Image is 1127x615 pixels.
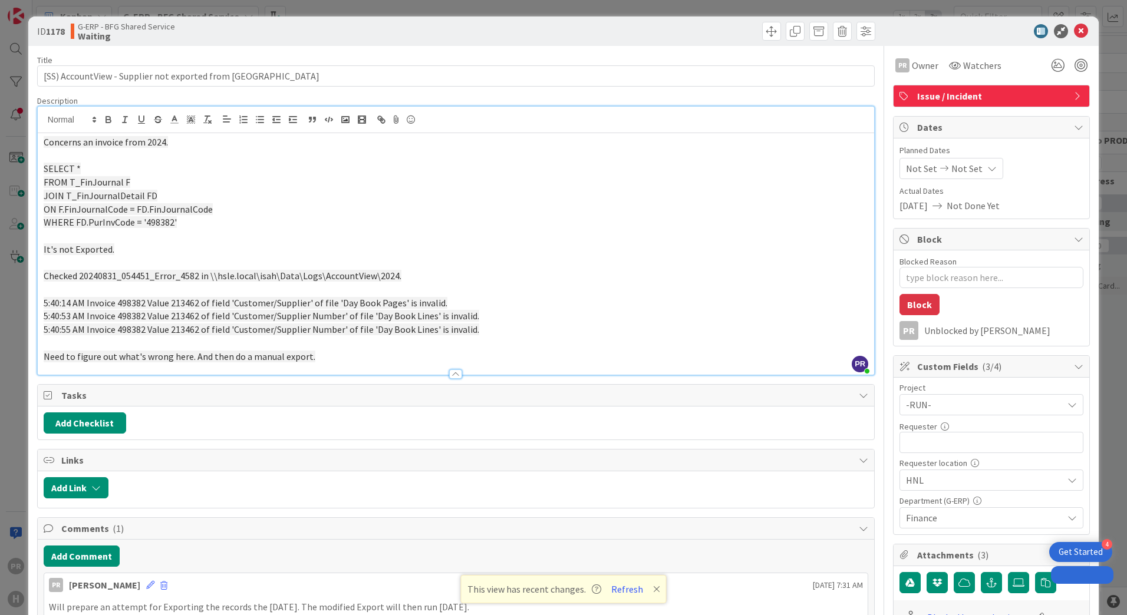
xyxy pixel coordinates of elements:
[61,453,853,467] span: Links
[113,523,124,534] span: ( 1 )
[46,25,65,37] b: 1178
[1102,539,1112,550] div: 4
[78,31,175,41] b: Waiting
[37,65,875,87] input: type card name here...
[44,270,401,282] span: Checked 20240831_054451_Error_4582 in \\hsle.local\isah\Data\Logs\AccountView\2024.
[44,310,479,322] span: 5:40:53 AM Invoice 498382 Value 213462 of field 'Customer/Supplier Number' of file 'Day Book Line...
[44,412,126,434] button: Add Checklist
[906,472,1057,488] span: HNL
[899,497,1083,505] div: Department (G-ERP)
[963,58,1001,72] span: Watchers
[49,578,63,592] div: PR
[44,136,168,148] span: Concerns an invoice from 2024.
[37,55,52,65] label: Title
[44,216,177,228] span: WHERE FD.PurInvCode = '498382'
[899,383,1083,392] div: Project
[899,199,928,213] span: [DATE]
[917,359,1068,373] span: Custom Fields
[607,581,647,597] button: Refresh
[912,58,938,72] span: Owner
[951,161,983,176] span: Not Set
[899,421,937,432] label: Requester
[906,396,1057,413] span: -RUN-
[899,321,918,340] div: PR
[852,356,868,372] span: PR
[1049,542,1112,562] div: Open Get Started checklist, remaining modules: 4
[977,549,988,561] span: ( 3 )
[917,120,1068,134] span: Dates
[1059,546,1103,558] div: Get Started
[44,203,213,215] span: ON F.FinJournalCode = FD.FinJournalCode
[917,232,1068,246] span: Block
[899,185,1083,197] span: Actual Dates
[906,511,1063,525] span: Finance
[44,163,81,174] span: SELECT *
[61,388,853,402] span: Tasks
[924,325,1083,336] div: Unblocked by [PERSON_NAME]
[895,58,909,72] div: PR
[78,22,175,31] span: G-ERP - BFG Shared Service
[917,548,1068,562] span: Attachments
[947,199,1000,213] span: Not Done Yet
[899,459,1083,467] div: Requester location
[69,578,140,592] div: [PERSON_NAME]
[899,144,1083,157] span: Planned Dates
[467,582,601,596] span: This view has recent changes.
[61,521,853,535] span: Comments
[37,24,65,38] span: ID
[37,95,78,106] span: Description
[44,351,315,362] span: Need to figure out what's wrong here. And then do a manual export.
[44,297,447,309] span: 5:40:14 AM Invoice 498382 Value 213462 of field 'Customer/Supplier' of file 'Day Book Pages' is i...
[899,294,940,315] button: Block
[982,361,1001,372] span: ( 3/4 )
[44,323,479,335] span: 5:40:55 AM Invoice 498382 Value 213462 of field 'Customer/Supplier Number' of file 'Day Book Line...
[899,256,957,267] label: Blocked Reason
[44,477,108,498] button: Add Link
[44,545,120,567] button: Add Comment
[813,579,863,591] span: [DATE] 7:31 AM
[906,161,937,176] span: Not Set
[917,89,1068,103] span: Issue / Incident
[44,190,157,201] span: JOIN T_FinJournalDetail FD
[44,243,114,255] span: It's not Exported.
[44,176,130,188] span: FROM T_FinJournal F
[49,600,863,614] p: Will prepare an attempt for Exporting the records the [DATE]. The modified Export will then run [...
